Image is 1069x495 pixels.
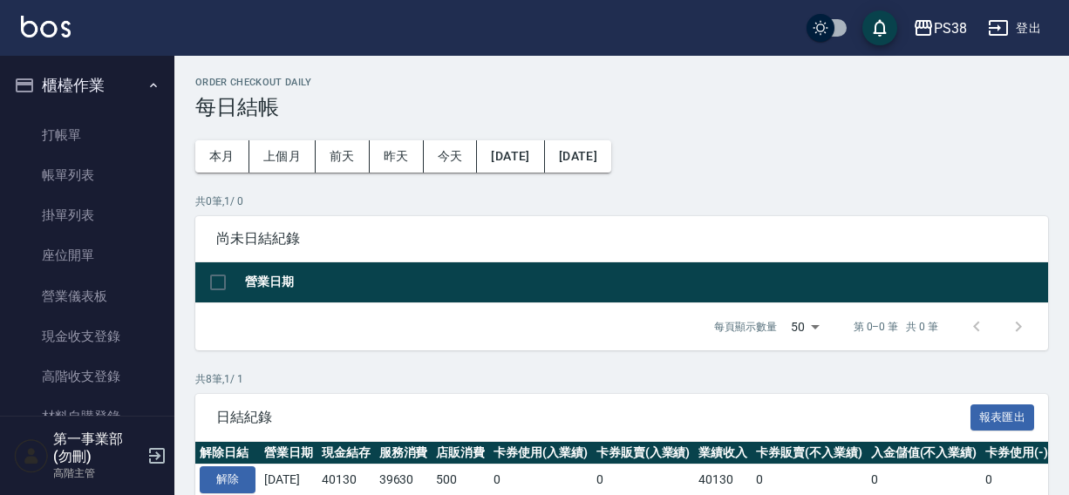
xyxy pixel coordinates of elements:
a: 高階收支登錄 [7,356,167,397]
th: 入金儲值(不入業績) [867,442,982,464]
th: 卡券使用(入業績) [489,442,592,464]
th: 營業日期 [260,442,317,464]
th: 店販消費 [432,442,489,464]
span: 尚未日結紀錄 [216,230,1027,247]
p: 共 0 筆, 1 / 0 [195,193,1048,209]
h3: 每日結帳 [195,95,1048,119]
button: 前天 [316,140,370,173]
a: 掛單列表 [7,195,167,235]
button: save [862,10,897,45]
div: PS38 [934,17,967,39]
button: 昨天 [370,140,424,173]
p: 每頁顯示數量 [714,319,777,335]
a: 座位開單 [7,235,167,275]
h5: 第一事業部 (勿刪) [53,431,142,465]
button: 報表匯出 [970,404,1035,431]
th: 服務消費 [375,442,432,464]
button: 上個月 [249,140,316,173]
button: 登出 [981,12,1048,44]
th: 解除日結 [195,442,260,464]
a: 現金收支登錄 [7,316,167,356]
a: 材料自購登錄 [7,397,167,437]
button: [DATE] [545,140,611,173]
th: 卡券使用(-) [981,442,1052,464]
a: 營業儀表板 [7,276,167,316]
a: 帳單列表 [7,155,167,195]
p: 第 0–0 筆 共 0 筆 [854,319,938,335]
a: 打帳單 [7,115,167,155]
button: [DATE] [477,140,544,173]
button: 櫃檯作業 [7,63,167,108]
span: 日結紀錄 [216,409,970,426]
th: 卡券販賣(入業績) [592,442,695,464]
div: 50 [784,303,826,350]
th: 現金結存 [317,442,375,464]
img: Logo [21,16,71,37]
th: 卡券販賣(不入業績) [752,442,867,464]
button: 今天 [424,140,478,173]
p: 共 8 筆, 1 / 1 [195,371,1048,387]
th: 業績收入 [694,442,752,464]
img: Person [14,438,49,473]
th: 營業日期 [241,262,1048,303]
h2: Order checkout daily [195,77,1048,88]
p: 高階主管 [53,465,142,481]
button: 解除 [200,466,255,493]
a: 報表匯出 [970,408,1035,424]
button: 本月 [195,140,249,173]
button: PS38 [906,10,974,46]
